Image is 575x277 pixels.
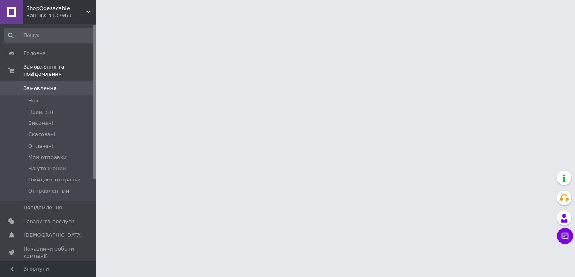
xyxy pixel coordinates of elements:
span: Замовлення [23,85,57,92]
span: Нові [28,97,40,104]
span: Прийняті [28,108,53,116]
span: Головна [23,50,46,57]
span: Оплачені [28,143,53,150]
span: Отправленный [28,187,69,195]
span: Повідомлення [23,204,62,211]
span: ShopOdesacable [26,5,86,12]
button: Чат з покупцем [557,228,573,244]
span: Показники роботи компанії [23,245,74,260]
span: Ожидает отправки [28,176,81,183]
span: Товари та послуги [23,218,74,225]
span: [DEMOGRAPHIC_DATA] [23,232,83,239]
span: Виконані [28,120,53,127]
div: Ваш ID: 4132963 [26,12,96,19]
input: Пошук [4,28,95,43]
span: На уточнении [28,165,66,172]
span: Скасовані [28,131,55,138]
span: Мои отправки [28,154,67,161]
span: Замовлення та повідомлення [23,63,96,78]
